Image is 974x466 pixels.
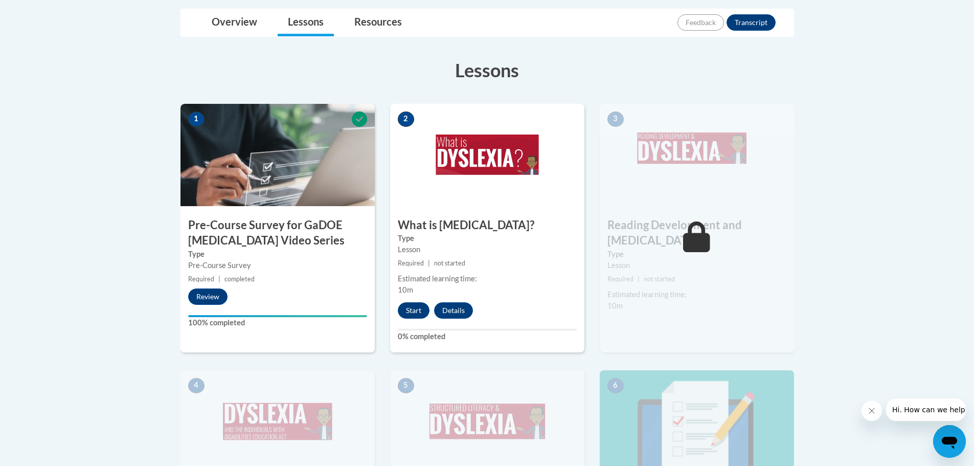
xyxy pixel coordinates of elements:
span: | [218,275,220,283]
img: Course Image [600,104,794,206]
h3: Lessons [180,57,794,83]
label: 100% completed [188,317,367,328]
div: Lesson [607,260,786,271]
span: Required [188,275,214,283]
span: not started [644,275,675,283]
div: Estimated learning time: [398,273,577,284]
button: Start [398,302,429,319]
span: 10m [398,285,413,294]
a: Resources [344,9,412,36]
div: Lesson [398,244,577,255]
div: Estimated learning time: [607,289,786,300]
span: Required [398,259,424,267]
img: Course Image [390,104,584,206]
span: 3 [607,112,624,127]
h3: Reading Development and [MEDICAL_DATA] [600,217,794,249]
button: Feedback [677,14,724,31]
span: 5 [398,378,414,393]
label: Type [607,249,786,260]
iframe: Message from company [886,398,966,421]
span: | [428,259,430,267]
label: 0% completed [398,331,577,342]
img: Course Image [180,104,375,206]
iframe: Button to launch messaging window [933,425,966,458]
h3: What is [MEDICAL_DATA]? [390,217,584,233]
span: 1 [188,112,205,127]
span: Hi. How can we help? [6,7,83,15]
span: 2 [398,112,414,127]
a: Overview [201,9,267,36]
span: Required [607,275,633,283]
label: Type [188,249,367,260]
span: 6 [607,378,624,393]
span: completed [224,275,255,283]
label: Type [398,233,577,244]
button: Details [434,302,473,319]
button: Review [188,289,228,305]
span: 10m [607,301,623,310]
span: 4 [188,378,205,393]
div: Pre-Course Survey [188,260,367,271]
button: Transcript [727,14,776,31]
iframe: Close message [862,401,882,421]
a: Lessons [278,9,334,36]
span: | [638,275,640,283]
span: not started [434,259,465,267]
div: Your progress [188,315,367,317]
h3: Pre-Course Survey for GaDOE [MEDICAL_DATA] Video Series [180,217,375,249]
